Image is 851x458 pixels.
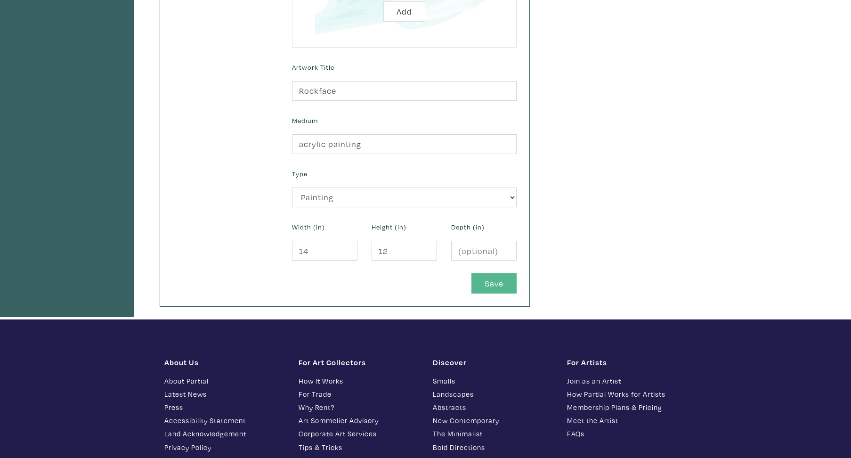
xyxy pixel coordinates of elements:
a: For Trade [299,389,419,400]
h1: About Us [164,358,284,367]
a: Smalls [433,376,553,386]
a: How Partial Works for Artists [567,389,687,400]
button: Save [471,273,517,294]
a: Meet the Artist [567,415,687,426]
a: How It Works [299,376,419,386]
a: Art Sommelier Advisory [299,415,419,426]
a: Bold Directions [433,442,553,453]
input: Ex. Acrylic on canvas, giclee on photo paper [292,134,517,155]
a: The Minimalist [433,428,553,439]
a: Press [164,402,284,413]
a: Join as an Artist [567,376,687,386]
label: Artwork Title [292,62,334,73]
label: Height (in) [372,222,406,232]
a: Accessibility Statement [164,415,284,426]
h1: For Artists [567,358,687,367]
h1: For Art Collectors [299,358,419,367]
label: Type [292,169,308,179]
a: FAQs [567,428,687,439]
a: Land Acknowledgement [164,428,284,439]
a: Corporate Art Services [299,428,419,439]
label: Depth (in) [451,222,485,232]
label: Width (in) [292,222,325,232]
a: Privacy Policy [164,442,284,453]
label: Medium [292,115,318,126]
h1: Discover [433,358,553,367]
a: Tips & Tricks [299,442,419,453]
a: Abstracts [433,402,553,413]
input: (optional) [451,241,517,261]
a: About Partial [164,376,284,386]
a: New Contemporary [433,415,553,426]
a: Latest News [164,389,284,400]
a: Why Rent? [299,402,419,413]
a: Landscapes [433,389,553,400]
a: Membership Plans & Pricing [567,402,687,413]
